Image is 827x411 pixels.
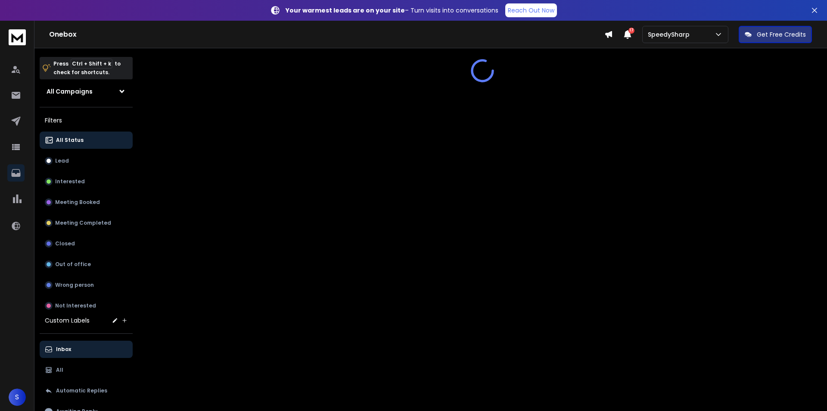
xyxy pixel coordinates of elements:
p: Meeting Booked [55,199,100,206]
p: Lead [55,157,69,164]
button: All Campaigns [40,83,133,100]
h3: Custom Labels [45,316,90,325]
p: Automatic Replies [56,387,107,394]
p: Interested [55,178,85,185]
p: SpeedySharp [648,30,693,39]
button: All [40,361,133,379]
button: S [9,389,26,406]
p: Reach Out Now [508,6,554,15]
p: – Turn visits into conversations [286,6,498,15]
button: Meeting Completed [40,214,133,232]
p: Inbox [56,346,71,353]
p: All Status [56,137,84,144]
button: Automatic Replies [40,382,133,399]
strong: Your warmest leads are on your site [286,6,405,15]
p: Not Interested [55,302,96,309]
button: Out of office [40,256,133,273]
span: 17 [628,28,634,34]
h1: Onebox [49,29,604,40]
a: Reach Out Now [505,3,557,17]
p: Closed [55,240,75,247]
button: Not Interested [40,297,133,314]
p: Wrong person [55,282,94,289]
button: Closed [40,235,133,252]
button: Inbox [40,341,133,358]
button: Meeting Booked [40,194,133,211]
p: Get Free Credits [757,30,806,39]
img: logo [9,29,26,45]
h1: All Campaigns [47,87,93,96]
p: Out of office [55,261,91,268]
p: Meeting Completed [55,220,111,226]
span: Ctrl + Shift + k [71,59,112,69]
p: Press to check for shortcuts. [53,60,121,77]
p: All [56,367,63,373]
button: Wrong person [40,276,133,294]
button: Lead [40,152,133,169]
h3: Filters [40,114,133,126]
button: All Status [40,132,133,149]
button: Get Free Credits [739,26,812,43]
button: Interested [40,173,133,190]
